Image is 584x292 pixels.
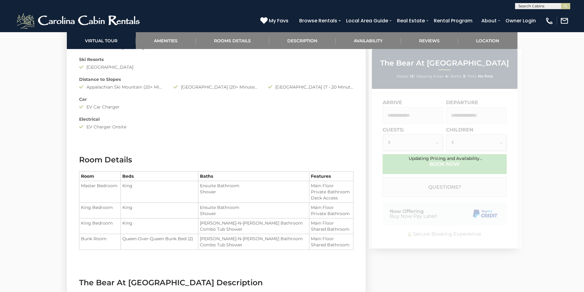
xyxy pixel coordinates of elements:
a: Browse Rentals [296,15,340,26]
a: Rooms Details [196,32,269,49]
li: Main Floor [311,183,352,189]
div: Electrical [74,116,358,122]
h3: Room Details [79,154,353,165]
li: Combo Tub Shower [200,226,307,232]
li: Shower [200,210,307,217]
div: [GEOGRAPHIC_DATA] (20+ Minutes Drive) [169,84,263,90]
li: [PERSON_NAME]-N-[PERSON_NAME] Bathroom [200,236,307,242]
div: Appalachian Ski Mountain (20+ Minute Drive) [74,84,169,90]
a: Virtual Tour [67,32,136,49]
td: King Bedroom [79,203,121,218]
div: [GEOGRAPHIC_DATA] (7 - 20 Minute Drive) [263,84,358,90]
li: Ensuite Bathroom [200,204,307,210]
li: Private Bathroom [311,189,352,195]
li: Main Floor [311,220,352,226]
li: Combo Tub Shower [200,242,307,248]
a: Availability [336,32,401,49]
li: [PERSON_NAME]-N-[PERSON_NAME] Bathroom [200,220,307,226]
div: Ski Resorts [74,56,358,63]
span: My Favs [269,17,288,25]
span: Queen-Over-Queen Bunk Bed (2) [122,236,193,241]
th: Baths [198,172,309,181]
div: EV Car Charger [74,104,169,110]
span: King [122,220,132,226]
li: Private Bathroom [311,210,352,217]
a: Real Estate [394,15,428,26]
li: Main Floor [311,236,352,242]
li: Main Floor [311,204,352,210]
span: King [122,183,132,188]
th: Features [309,172,353,181]
a: Rental Program [431,15,475,26]
a: Location [458,32,517,49]
li: Shared Bathroom [311,226,352,232]
li: Shower [200,189,307,195]
div: [GEOGRAPHIC_DATA] [74,64,169,70]
td: Master Bedroom [79,181,121,203]
div: Distance to Slopes [74,76,358,82]
li: Deck Access [311,195,352,201]
a: Owner Login [502,15,539,26]
a: Reviews [401,32,458,49]
h3: The Bear At [GEOGRAPHIC_DATA] Description [79,277,353,288]
th: Beds [121,172,198,181]
li: Shared Bathroom [311,242,352,248]
a: My Favs [260,17,290,25]
img: phone-regular-white.png [545,17,554,25]
div: Car [74,96,358,102]
a: About [478,15,500,26]
td: King Bedroom [79,218,121,234]
a: Amenities [136,32,196,49]
td: Bunk Room [79,234,121,250]
img: White-1-2.png [15,12,143,30]
a: Description [269,32,336,49]
li: Ensuite Bathroom [200,183,307,189]
a: Local Area Guide [343,15,391,26]
div: Updating Pricing and Availability... [369,156,522,161]
th: Room [79,172,121,181]
img: mail-regular-white.png [560,17,569,25]
span: King [122,205,132,210]
div: EV Charger Onsite [74,124,169,130]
